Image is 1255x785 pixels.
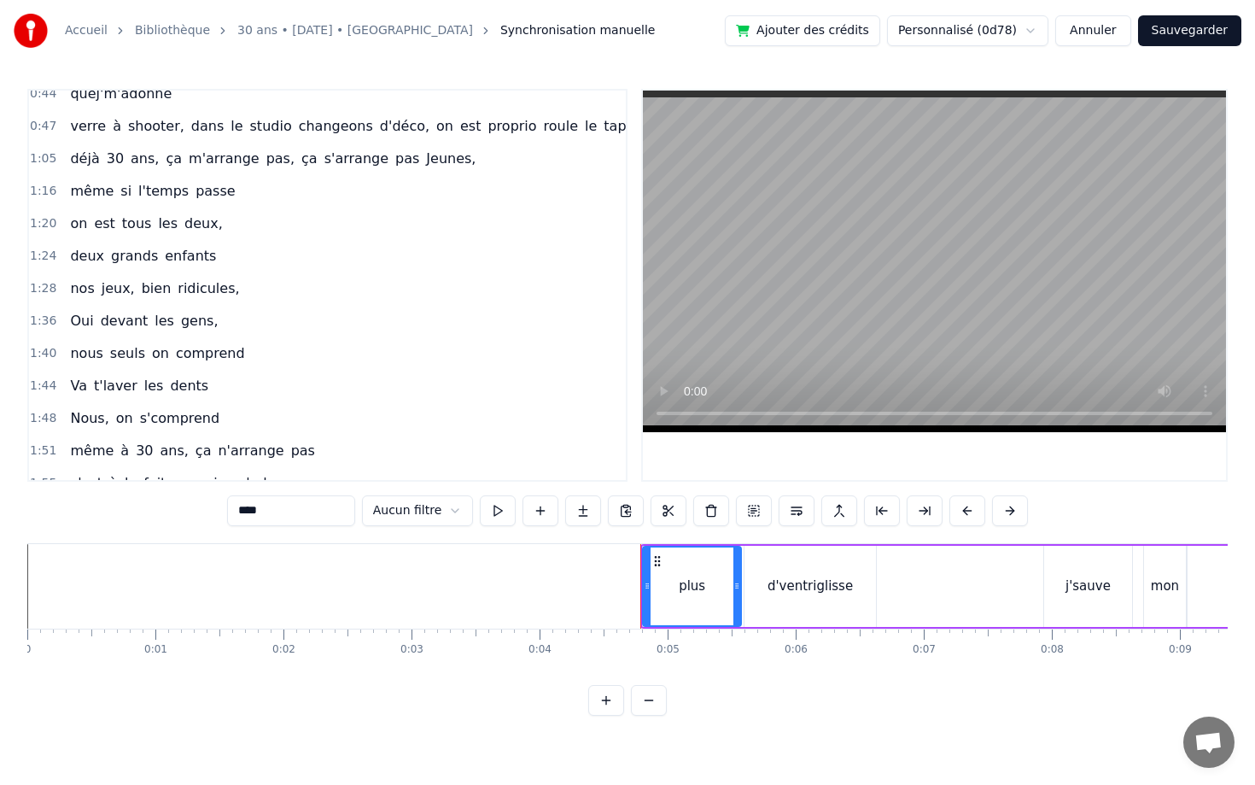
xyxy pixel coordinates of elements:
[68,343,104,363] span: nous
[92,376,139,395] span: t'laver
[99,311,150,331] span: devant
[297,116,375,136] span: changeons
[142,473,176,493] span: feite
[150,343,171,363] span: on
[126,116,186,136] span: shooter,
[657,643,680,657] div: 0:05
[190,116,225,136] span: dans
[134,441,155,460] span: 30
[1183,717,1235,768] div: Ouvrir le chat
[194,181,236,201] span: passe
[108,473,120,493] span: à
[168,376,210,395] span: dents
[300,149,319,168] span: ça
[913,643,936,657] div: 0:07
[400,643,423,657] div: 0:03
[68,311,95,331] span: Oui
[164,149,184,168] span: ça
[725,15,880,46] button: Ajouter des crédits
[68,376,89,395] span: Va
[30,410,56,427] span: 1:48
[1041,643,1064,657] div: 0:08
[68,441,115,460] span: même
[194,441,213,460] span: ça
[289,441,317,460] span: pas
[1055,15,1130,46] button: Annuler
[92,214,116,233] span: est
[14,14,48,48] img: youka
[140,278,173,298] span: bien
[30,85,56,103] span: 0:44
[231,473,303,493] span: m'adonne
[1151,577,1179,596] div: mon
[30,248,56,265] span: 1:24
[68,84,173,103] span: quej'm'adonne
[163,246,218,266] span: enfants
[183,214,225,233] span: deux,
[528,643,552,657] div: 0:04
[248,116,294,136] span: studio
[68,278,96,298] span: nos
[424,149,477,168] span: Jeunes,
[1138,15,1241,46] button: Sauvegarder
[1065,577,1111,596] div: j'sauve
[179,311,220,331] span: gens,
[30,215,56,232] span: 1:20
[30,150,56,167] span: 1:05
[137,181,190,201] span: l'temps
[68,246,106,266] span: deux
[30,313,56,330] span: 1:36
[135,22,210,39] a: Bibliothèque
[109,246,160,266] span: grands
[378,116,431,136] span: d'déco,
[768,577,853,596] div: d'ventriglisse
[30,118,56,135] span: 0:47
[323,149,390,168] span: s'arrange
[158,441,190,460] span: ans,
[30,280,56,297] span: 1:28
[458,116,482,136] span: est
[156,214,179,233] span: les
[679,577,705,596] div: plus
[500,22,656,39] span: Synchronisation manuelle
[30,378,56,395] span: 1:44
[237,22,473,39] a: 30 ans • [DATE] • [GEOGRAPHIC_DATA]
[229,116,244,136] span: le
[123,473,138,493] span: la
[174,343,247,363] span: comprend
[119,181,133,201] span: si
[212,473,227,493] span: je
[30,475,56,492] span: 1:55
[144,643,167,657] div: 0:01
[111,116,123,136] span: à
[153,311,176,331] span: les
[602,116,639,136] span: tapis
[179,473,208,493] span: que
[105,149,125,168] span: 30
[187,149,261,168] span: m'arrange
[25,643,32,657] div: 0
[216,441,285,460] span: n'arrange
[785,643,808,657] div: 0:06
[30,442,56,460] span: 1:51
[68,116,108,136] span: verre
[120,214,154,233] span: tous
[143,376,166,395] span: les
[68,408,110,428] span: Nous,
[583,116,598,136] span: le
[68,149,101,168] span: déjà
[138,408,221,428] span: s'comprend
[272,643,295,657] div: 0:02
[68,473,104,493] span: c'est
[176,278,241,298] span: ridicules,
[100,278,137,298] span: jeux,
[114,408,135,428] span: on
[68,181,115,201] span: même
[65,22,655,39] nav: breadcrumb
[30,345,56,362] span: 1:40
[435,116,455,136] span: on
[119,441,131,460] span: à
[108,343,147,363] span: seuls
[68,214,89,233] span: on
[265,149,296,168] span: pas,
